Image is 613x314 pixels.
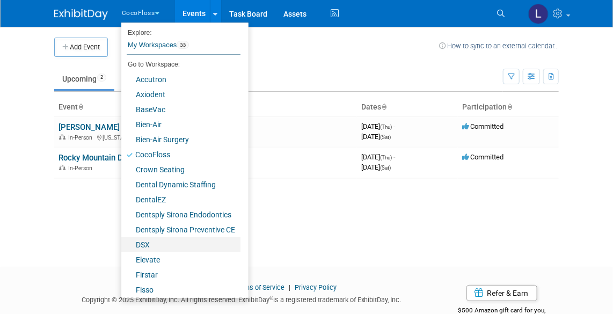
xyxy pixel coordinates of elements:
[78,103,83,111] a: Sort by Event Name
[59,134,65,140] img: In-Person Event
[121,297,240,312] a: ICW
[68,165,96,172] span: In-Person
[121,117,240,132] a: Bien-Air
[59,133,353,141] div: [US_STATE], [GEOGRAPHIC_DATA]
[121,102,240,117] a: BaseVac
[269,295,273,301] sup: ®
[59,165,65,170] img: In-Person Event
[286,283,293,291] span: |
[380,124,392,130] span: (Thu)
[121,207,240,222] a: Dentsply Sirona Endodontics
[59,153,227,163] a: Rocky Mountain Dental Convention-08344-2026
[121,72,240,87] a: Accutron
[97,74,106,82] span: 2
[121,222,240,237] a: Dentsply Sirona Preventive CE
[177,41,189,49] span: 33
[458,98,559,116] th: Participation
[234,283,284,291] a: Terms of Service
[54,98,357,116] th: Event
[381,103,386,111] a: Sort by Start Date
[121,177,240,192] a: Dental Dynamic Staffing
[54,9,108,20] img: ExhibitDay
[380,155,392,160] span: (Thu)
[380,165,391,171] span: (Sat)
[357,98,458,116] th: Dates
[361,133,391,141] span: [DATE]
[59,122,163,132] a: [PERSON_NAME] 14707-2025
[393,122,395,130] span: -
[393,153,395,161] span: -
[121,192,240,207] a: DentalEZ
[361,153,395,161] span: [DATE]
[462,122,503,130] span: Committed
[439,42,559,50] a: How to sync to an external calendar...
[361,163,391,171] span: [DATE]
[295,283,337,291] a: Privacy Policy
[121,57,240,71] li: Go to Workspace:
[507,103,512,111] a: Sort by Participation Type
[121,252,240,267] a: Elevate
[121,132,240,147] a: Bien-Air Surgery
[121,267,240,282] a: Firstar
[121,26,240,36] li: Explore:
[121,87,240,102] a: Axiodent
[116,69,160,89] a: Past33
[466,285,537,301] a: Refer & Earn
[121,237,240,252] a: DSX
[462,153,503,161] span: Committed
[121,147,240,162] a: CocoFloss
[121,162,240,177] a: Crown Seating
[380,134,391,140] span: (Sat)
[528,4,549,24] img: Lori Stewart
[68,134,96,141] span: In-Person
[54,293,429,305] div: Copyright © 2025 ExhibitDay, Inc. All rights reserved. ExhibitDay is a registered trademark of Ex...
[361,122,395,130] span: [DATE]
[127,36,240,54] a: My Workspaces33
[121,282,240,297] a: Fisso
[54,69,114,89] a: Upcoming2
[54,38,108,57] button: Add Event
